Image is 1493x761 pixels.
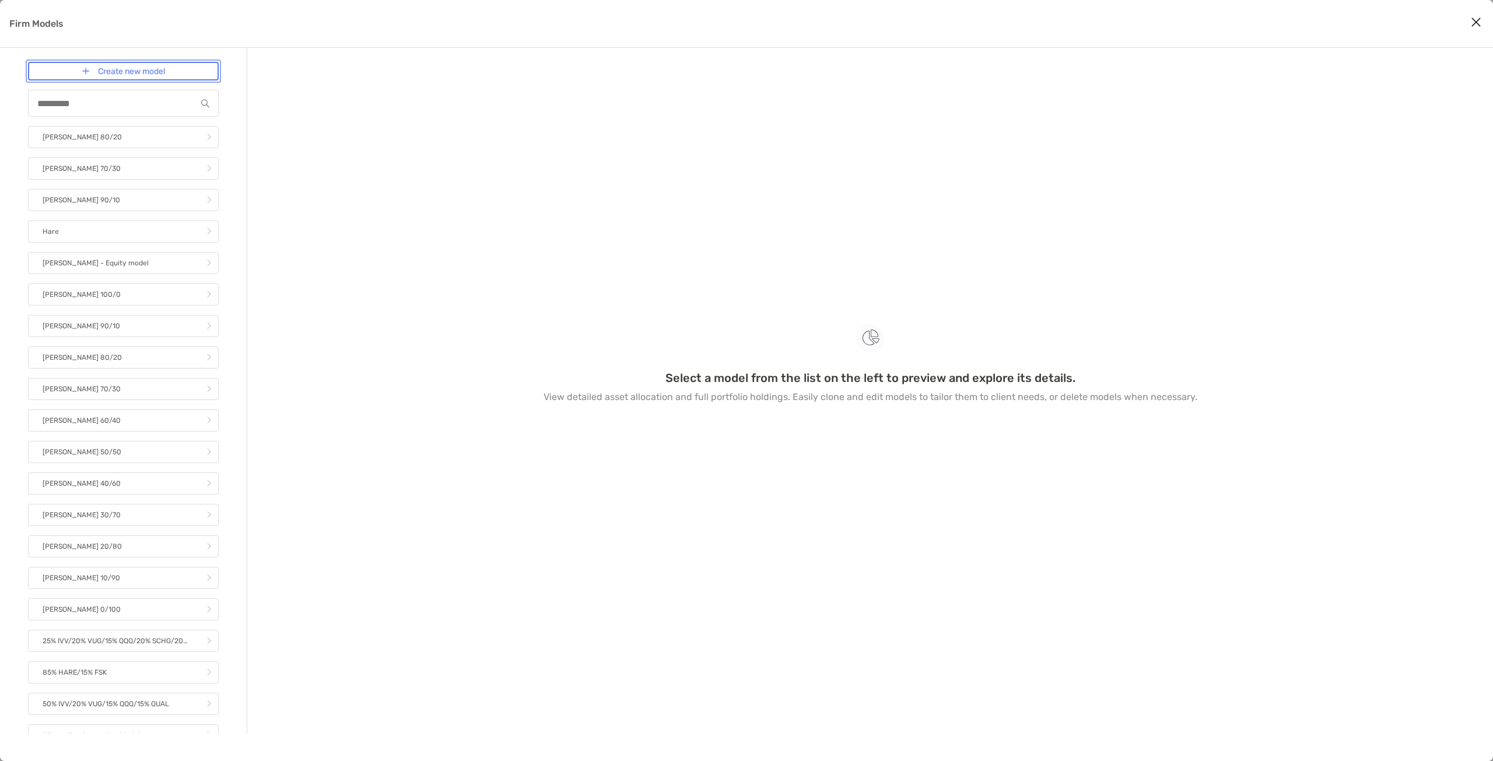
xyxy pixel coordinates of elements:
[201,99,209,108] img: input icon
[43,539,122,554] p: [PERSON_NAME] 20/80
[28,472,219,495] a: [PERSON_NAME] 40/60
[43,350,122,365] p: [PERSON_NAME] 80/20
[28,283,219,306] a: [PERSON_NAME] 100/0
[28,62,219,80] a: Create new model
[43,508,121,522] p: [PERSON_NAME] 30/70
[28,535,219,557] a: [PERSON_NAME] 20/80
[43,193,120,208] p: [PERSON_NAME] 90/10
[665,371,1075,385] h3: Select a model from the list on the left to preview and explore its details.
[28,693,219,715] a: 50% IVV/20% VUG/15% QQQ/15% QUAL
[43,445,121,460] p: [PERSON_NAME] 50/50
[28,252,219,274] a: [PERSON_NAME] - Equity model
[28,598,219,620] a: [PERSON_NAME] 0/100
[28,126,219,148] a: [PERSON_NAME] 80/20
[28,409,219,432] a: [PERSON_NAME] 60/40
[43,225,59,239] p: Hare
[544,390,1197,404] p: View detailed asset allocation and full portfolio holdings. Easily clone and edit models to tailo...
[43,476,121,491] p: [PERSON_NAME] 40/60
[43,319,120,334] p: [PERSON_NAME] 90/10
[43,162,121,176] p: [PERSON_NAME] 70/30
[43,130,122,145] p: [PERSON_NAME] 80/20
[28,157,219,180] a: [PERSON_NAME] 70/30
[28,346,219,369] a: [PERSON_NAME] 80/20
[28,567,219,589] a: [PERSON_NAME] 10/90
[43,728,140,743] p: Alternative Aggressive Model
[1467,14,1485,31] button: Close modal
[28,630,219,652] a: 25% IVV/20% VUG/15% QQQ/20% SCHG/20% PAUG
[43,634,191,648] p: 25% IVV/20% VUG/15% QQQ/20% SCHG/20% PAUG
[9,16,64,31] p: Firm Models
[43,665,107,680] p: 85% HARE/15% FSK
[43,697,169,711] p: 50% IVV/20% VUG/15% QQQ/15% QUAL
[43,287,121,302] p: [PERSON_NAME] 100/0
[43,382,121,397] p: [PERSON_NAME] 70/30
[28,189,219,211] a: [PERSON_NAME] 90/10
[28,724,219,746] a: Alternative Aggressive Model
[28,441,219,463] a: [PERSON_NAME] 50/50
[28,504,219,526] a: [PERSON_NAME] 30/70
[43,571,120,585] p: [PERSON_NAME] 10/90
[28,661,219,683] a: 85% HARE/15% FSK
[43,602,121,617] p: [PERSON_NAME] 0/100
[28,220,219,243] a: Hare
[43,256,149,271] p: [PERSON_NAME] - Equity model
[43,413,121,428] p: [PERSON_NAME] 60/40
[28,315,219,337] a: [PERSON_NAME] 90/10
[28,378,219,400] a: [PERSON_NAME] 70/30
